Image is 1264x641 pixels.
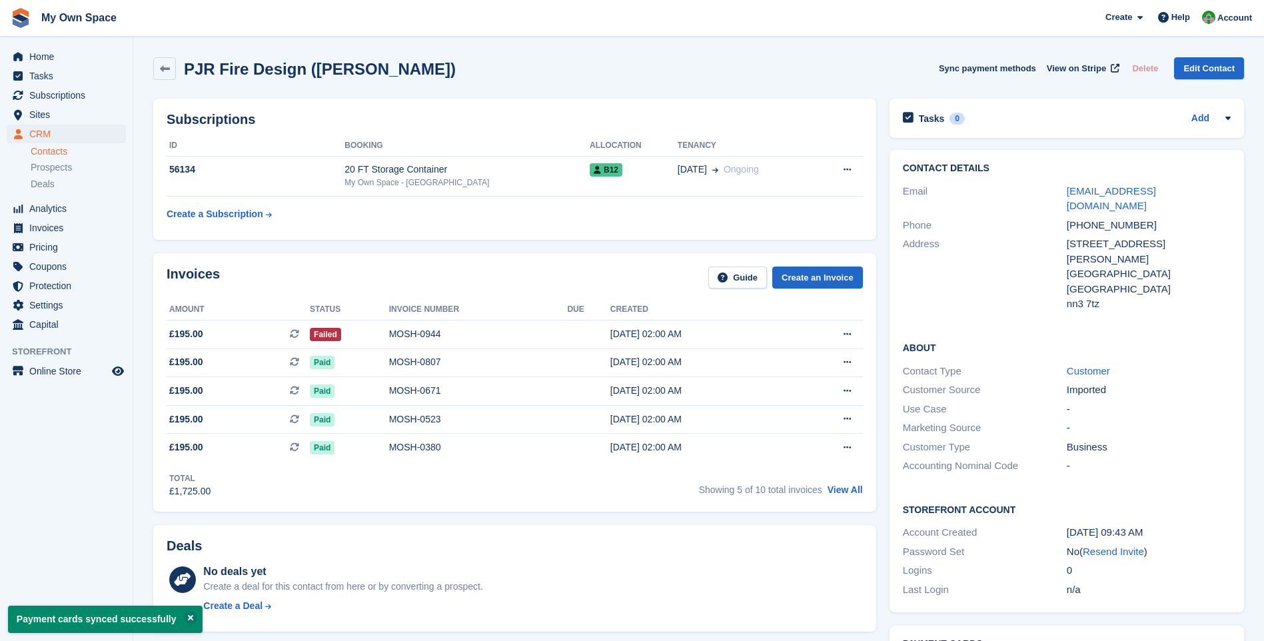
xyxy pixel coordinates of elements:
span: Home [29,47,109,66]
div: 56134 [167,163,344,177]
div: [DATE] 02:00 AM [610,440,792,454]
span: ( ) [1079,546,1147,557]
a: Guide [708,267,767,289]
a: Edit Contact [1174,57,1244,79]
h2: Contact Details [903,163,1231,174]
div: nn3 7tz [1067,297,1231,312]
img: stora-icon-8386f47178a22dfd0bd8f6a31ec36ba5ce8667c1dd55bd0f319d3a0aa187defe.svg [11,8,31,28]
div: Business [1067,440,1231,455]
th: Amount [167,299,310,320]
div: MOSH-0944 [389,327,568,341]
div: MOSH-0807 [389,355,568,369]
span: £195.00 [169,384,203,398]
div: [DATE] 02:00 AM [610,412,792,426]
div: [DATE] 02:00 AM [610,355,792,369]
div: 0 [1067,563,1231,578]
a: [EMAIL_ADDRESS][DOMAIN_NAME] [1067,185,1156,212]
div: MOSH-0671 [389,384,568,398]
div: Last Login [903,582,1067,598]
span: Deals [31,178,55,191]
span: CRM [29,125,109,143]
span: Capital [29,315,109,334]
th: Status [310,299,389,320]
div: Customer Source [903,382,1067,398]
a: menu [7,47,126,66]
span: Account [1217,11,1252,25]
a: Resend Invite [1083,546,1144,557]
th: Allocation [590,135,678,157]
div: No deals yet [203,564,482,580]
div: Logins [903,563,1067,578]
span: Analytics [29,199,109,218]
a: My Own Space [36,7,122,29]
span: Create [1105,11,1132,24]
span: Paid [310,441,334,454]
a: menu [7,296,126,315]
h2: About [903,340,1231,354]
span: £195.00 [169,327,203,341]
div: Password Set [903,544,1067,560]
div: Use Case [903,402,1067,417]
div: Imported [1067,382,1231,398]
span: Paid [310,384,334,398]
div: Create a deal for this contact from here or by converting a prospect. [203,580,482,594]
span: Paid [310,413,334,426]
div: [GEOGRAPHIC_DATA] [1067,267,1231,282]
div: [DATE] 02:00 AM [610,384,792,398]
a: View on Stripe [1041,57,1122,79]
div: Contact Type [903,364,1067,379]
div: Create a Deal [203,599,263,613]
a: menu [7,125,126,143]
span: Online Store [29,362,109,380]
h2: Subscriptions [167,112,863,127]
div: MOSH-0523 [389,412,568,426]
div: Marketing Source [903,420,1067,436]
a: Deals [31,177,126,191]
div: £1,725.00 [169,484,211,498]
div: MOSH-0380 [389,440,568,454]
a: Create a Deal [203,599,482,613]
div: Customer Type [903,440,1067,455]
span: Failed [310,328,341,341]
h2: Tasks [919,113,945,125]
th: Booking [344,135,590,157]
img: Paula Harris [1202,11,1215,24]
h2: Deals [167,538,202,554]
a: Add [1191,111,1209,127]
div: Total [169,472,211,484]
div: [GEOGRAPHIC_DATA] [1067,282,1231,297]
span: Ongoing [724,164,759,175]
a: menu [7,257,126,276]
a: menu [7,362,126,380]
div: n/a [1067,582,1231,598]
span: [DATE] [678,163,707,177]
a: menu [7,67,126,85]
h2: PJR Fire Design ([PERSON_NAME]) [184,60,456,78]
a: menu [7,86,126,105]
span: Storefront [12,345,133,358]
div: My Own Space - [GEOGRAPHIC_DATA] [344,177,590,189]
button: Sync payment methods [939,57,1036,79]
a: menu [7,219,126,237]
span: Pricing [29,238,109,257]
span: Help [1171,11,1190,24]
a: Contacts [31,145,126,158]
a: menu [7,238,126,257]
a: menu [7,105,126,124]
div: Address [903,237,1067,312]
div: - [1067,458,1231,474]
div: - [1067,402,1231,417]
th: Created [610,299,792,320]
span: £195.00 [169,440,203,454]
span: Paid [310,356,334,369]
h2: Storefront Account [903,502,1231,516]
div: No [1067,544,1231,560]
th: Tenancy [678,135,816,157]
div: [DATE] 09:43 AM [1067,525,1231,540]
a: Preview store [110,363,126,379]
span: Prospects [31,161,72,174]
span: £195.00 [169,412,203,426]
div: Create a Subscription [167,207,263,221]
div: [DATE] 02:00 AM [610,327,792,341]
a: View All [828,484,863,495]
